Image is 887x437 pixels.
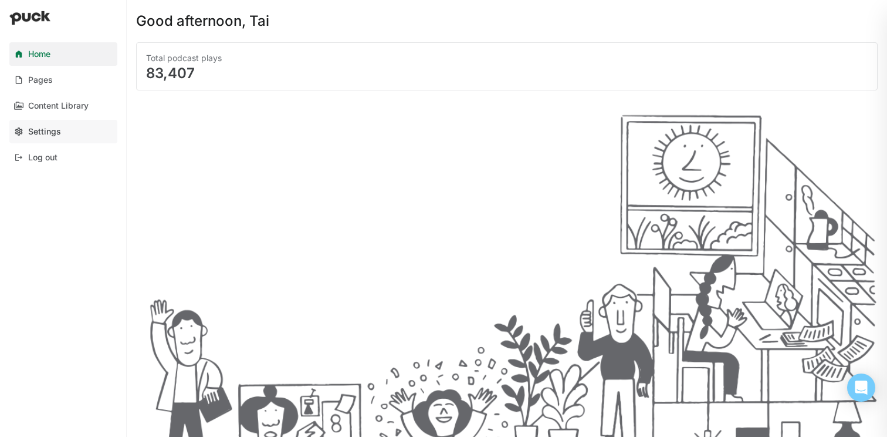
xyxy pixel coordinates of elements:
div: Home [28,49,50,59]
div: Settings [28,127,61,137]
div: Log out [28,153,57,163]
div: Total podcast plays [146,52,868,64]
div: Good afternoon, Tai [136,14,269,28]
a: Home [9,42,117,66]
a: Settings [9,120,117,143]
div: Open Intercom Messenger [847,374,875,402]
a: Pages [9,68,117,92]
a: Content Library [9,94,117,117]
div: Content Library [28,101,89,111]
div: Pages [28,75,53,85]
div: 83,407 [146,66,868,80]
